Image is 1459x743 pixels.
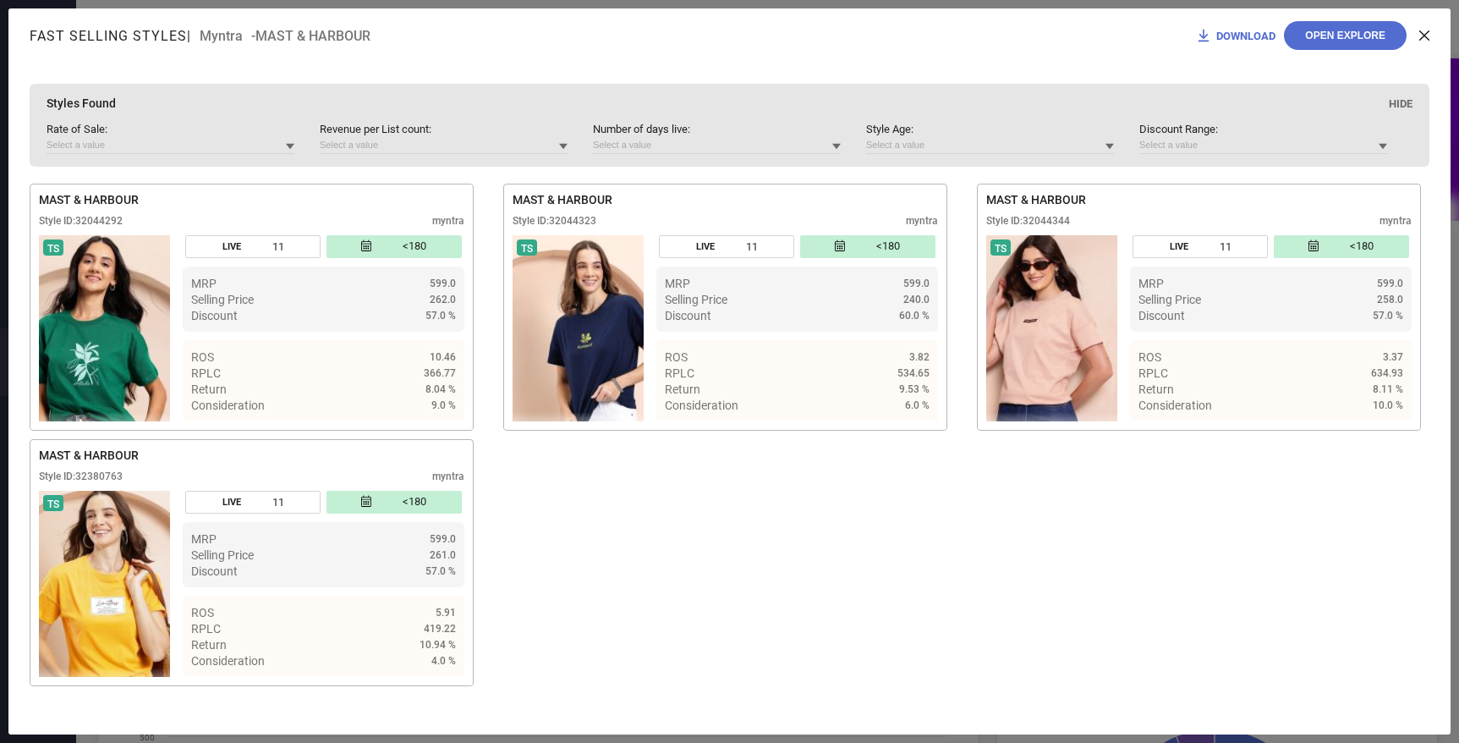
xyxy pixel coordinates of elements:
div: Click to view image [986,235,1117,421]
input: Select a value [866,136,1114,154]
span: <180 [876,239,900,254]
span: Consideration [191,399,265,412]
span: MRP [1138,277,1164,290]
span: 3.37 [1383,351,1403,363]
span: Details [891,429,930,443]
span: 10.94 % [420,639,456,651]
span: Style Age : [866,123,1114,135]
span: TS [47,243,59,255]
span: Details [418,429,456,443]
span: 599.0 [430,278,456,289]
span: 8.04 % [425,383,456,395]
span: 261.0 [430,549,456,561]
input: Select a value [47,136,294,154]
span: <180 [1350,239,1374,254]
div: Style ID: 32380763 [39,471,123,482]
span: 258.0 [1377,294,1403,305]
span: 4.0 % [431,655,456,667]
span: MRP [191,532,217,546]
div: Number of days since the style was first listed on the platform [326,491,462,514]
span: 634.93 [1371,367,1403,379]
span: TS [47,498,59,510]
div: Number of days since the style was first listed on the platform [326,235,462,258]
h1: Fast Selling Styles | [30,28,200,44]
span: 10.0 % [1373,399,1403,411]
div: Number of days the style has been live on the platform [1133,235,1268,258]
div: Download [1195,27,1275,44]
input: Select a value [320,136,568,154]
span: 3.82 [909,351,930,363]
span: Selling Price [191,293,254,306]
span: 57.0 % [1373,310,1403,322]
span: 419.22 [424,623,456,635]
span: LIVE [1170,241,1188,252]
div: Style ID: 32044323 [513,215,596,227]
span: 599.0 [1377,278,1403,289]
span: Consideration [1138,399,1212,412]
span: <180 [403,495,426,509]
div: Click to view image [39,491,170,677]
span: TS [521,243,533,255]
span: - MAST & HARBOUR [251,28,370,44]
div: Number of days the style has been live on the platform [185,235,321,258]
span: LIVE [222,241,241,252]
span: Selling Price [1138,293,1201,306]
div: myntra [432,471,464,482]
span: 599.0 [430,533,456,545]
span: 6.0 % [905,399,930,411]
span: 5.91 [436,607,456,619]
img: Style preview image [39,235,170,421]
img: Style preview image [513,235,644,421]
span: RPLC [1138,366,1168,380]
div: Number of days since the style was first listed on the platform [1274,235,1409,258]
span: MAST & HARBOUR [39,449,139,462]
span: 599.0 [903,278,930,289]
button: Open Explore [1284,21,1407,50]
span: Hide [1389,97,1412,110]
span: Details [1365,429,1403,443]
span: Discount [191,309,238,322]
span: DOWNLOAD [1216,30,1275,42]
span: Number of days live : [593,123,841,135]
span: 10.46 [430,351,456,363]
span: 534.65 [897,367,930,379]
span: MAST & HARBOUR [39,193,139,206]
span: 11 [746,240,758,253]
span: 8.11 % [1373,383,1403,395]
span: Rate of Sale : [47,123,294,135]
span: 366.77 [424,367,456,379]
span: 240.0 [903,294,930,305]
div: Number of days since the style was first listed on the platform [800,235,935,258]
span: Return [191,383,227,396]
span: Styles Found [47,96,116,110]
div: Style ID: 32044344 [986,215,1070,227]
span: ROS [191,606,214,619]
span: LIVE [222,497,241,508]
span: <180 [403,239,426,254]
span: 11 [272,240,284,253]
span: RPLC [665,366,694,380]
span: Discount Range : [1139,123,1387,135]
div: Number of days the style has been live on the platform [185,491,321,514]
input: Select a value [593,136,841,154]
span: MAST & HARBOUR [513,193,612,206]
span: Consideration [191,654,265,668]
div: Click to view image [39,235,170,421]
div: myntra [432,215,464,227]
span: 57.0 % [425,565,456,577]
span: 9.0 % [431,399,456,411]
div: Click to view image [513,235,644,421]
div: Number of days the style has been live on the platform [659,235,794,258]
span: ROS [1138,350,1161,364]
span: Discount [191,564,238,578]
span: Consideration [665,399,738,412]
img: Style preview image [986,235,1117,421]
span: Selling Price [191,548,254,562]
span: TS [995,243,1006,255]
span: MRP [191,277,217,290]
span: MRP [665,277,690,290]
input: Select a value [1139,136,1387,154]
span: 262.0 [430,294,456,305]
span: Return [1138,383,1174,396]
span: ROS [191,350,214,364]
